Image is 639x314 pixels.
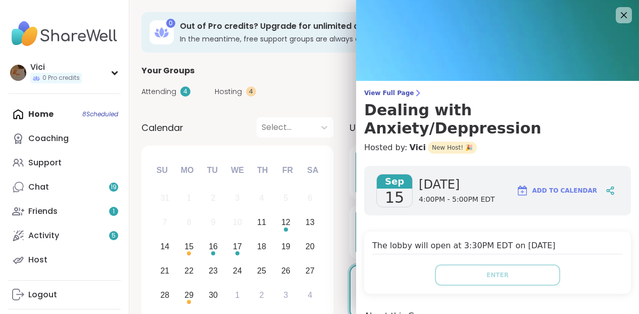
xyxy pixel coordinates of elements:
[259,288,264,302] div: 2
[532,186,597,195] span: Add to Calendar
[112,232,116,240] span: 5
[299,188,321,209] div: Not available Saturday, September 6th, 2025
[203,284,224,306] div: Choose Tuesday, September 30th, 2025
[257,264,266,278] div: 25
[8,126,121,151] a: Coaching
[251,212,273,234] div: Choose Thursday, September 11th, 2025
[252,159,274,182] div: Th
[8,283,121,307] a: Logout
[227,236,249,258] div: Choose Wednesday, September 17th, 2025
[435,264,560,286] button: Enter
[283,288,288,302] div: 3
[113,207,115,216] span: 1
[259,191,264,205] div: 4
[203,260,224,282] div: Choose Tuesday, September 23rd, 2025
[235,288,240,302] div: 1
[203,188,224,209] div: Not available Tuesday, September 2nd, 2025
[178,260,200,282] div: Choose Monday, September 22nd, 2025
[178,236,200,258] div: Choose Monday, September 15th, 2025
[283,191,288,205] div: 5
[166,19,175,28] div: 0
[308,288,312,302] div: 4
[281,215,290,229] div: 12
[233,264,242,278] div: 24
[178,284,200,306] div: Choose Monday, September 29th, 2025
[184,264,193,278] div: 22
[257,240,266,253] div: 18
[28,206,58,217] div: Friends
[8,248,121,272] a: Host
[154,260,176,282] div: Choose Sunday, September 21st, 2025
[299,284,321,306] div: Choose Saturday, October 4th, 2025
[8,199,121,223] a: Friends1
[275,188,297,209] div: Not available Friday, September 5th, 2025
[141,86,176,97] span: Attending
[385,189,404,207] span: 15
[180,86,190,97] div: 4
[28,254,47,265] div: Host
[180,21,545,32] h3: Out of Pro credits? Upgrade for unlimited access to expert-led coaching groups.
[160,288,169,302] div: 28
[299,212,321,234] div: Choose Saturday, September 13th, 2025
[419,195,495,205] span: 4:00PM - 5:00PM EDT
[299,260,321,282] div: Choose Saturday, September 27th, 2025
[275,260,297,282] div: Choose Friday, September 26th, 2025
[8,151,121,175] a: Support
[350,121,396,134] span: Upcoming
[209,240,218,253] div: 16
[8,175,121,199] a: Chat19
[281,240,290,253] div: 19
[372,240,623,254] h4: The lobby will open at 3:30PM EDT on [DATE]
[246,86,256,97] div: 4
[187,191,191,205] div: 1
[275,284,297,306] div: Choose Friday, October 3rd, 2025
[201,159,223,182] div: Tu
[364,101,631,138] h3: Dealing with Anxiety/Deppression
[203,236,224,258] div: Choose Tuesday, September 16th, 2025
[306,240,315,253] div: 20
[180,34,545,44] h3: In the meantime, free support groups are always available.
[184,240,193,253] div: 15
[364,142,631,154] h4: Hosted by:
[160,240,169,253] div: 14
[226,159,249,182] div: We
[308,191,312,205] div: 6
[227,260,249,282] div: Choose Wednesday, September 24th, 2025
[30,62,82,73] div: Vici
[209,288,218,302] div: 30
[141,121,183,134] span: Calendar
[251,284,273,306] div: Choose Thursday, October 2nd, 2025
[28,230,59,241] div: Activity
[257,215,266,229] div: 11
[512,178,602,203] button: Add to Calendar
[251,260,273,282] div: Choose Thursday, September 25th, 2025
[42,74,80,82] span: 0 Pro credits
[227,284,249,306] div: Choose Wednesday, October 1st, 2025
[516,185,528,197] img: ShareWell Logomark
[233,240,242,253] div: 17
[306,264,315,278] div: 27
[302,159,324,182] div: Sa
[235,191,240,205] div: 3
[178,188,200,209] div: Not available Monday, September 1st, 2025
[251,236,273,258] div: Choose Thursday, September 18th, 2025
[141,65,194,77] span: Your Groups
[184,288,193,302] div: 29
[276,159,299,182] div: Fr
[227,188,249,209] div: Not available Wednesday, September 3rd, 2025
[486,271,509,280] span: Enter
[154,236,176,258] div: Choose Sunday, September 14th, 2025
[10,65,26,81] img: Vici
[419,176,495,193] span: [DATE]
[28,182,49,193] div: Chat
[187,215,191,229] div: 8
[8,16,121,52] img: ShareWell Nav Logo
[154,284,176,306] div: Choose Sunday, September 28th, 2025
[153,186,322,307] div: month 2025-09
[306,215,315,229] div: 13
[154,188,176,209] div: Not available Sunday, August 31st, 2025
[377,174,412,189] span: Sep
[28,289,57,300] div: Logout
[178,212,200,234] div: Not available Monday, September 8th, 2025
[364,89,631,138] a: View Full PageDealing with Anxiety/Deppression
